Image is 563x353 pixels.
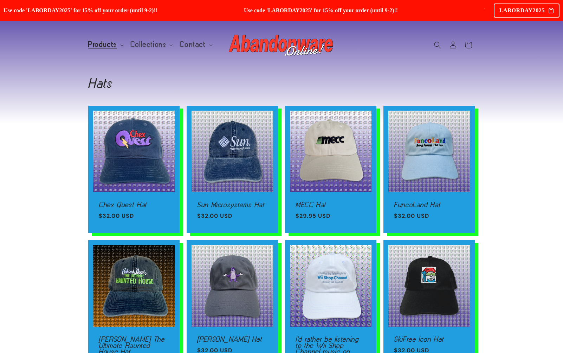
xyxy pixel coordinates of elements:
[99,202,169,208] a: Chex Quest Hat
[430,37,445,53] summary: Search
[180,41,206,48] span: Contact
[131,41,167,48] span: Collections
[296,202,366,208] a: MECC Hat
[229,31,334,59] img: Abandonware
[84,37,127,52] summary: Products
[244,7,475,14] span: Use code 'LABORDAY2025' for 15% off your order (until 9-2)!!
[88,41,117,48] span: Products
[494,4,559,18] div: LABORDAY2025
[3,7,234,14] span: Use code 'LABORDAY2025' for 15% off your order (until 9-2)!!
[127,37,176,52] summary: Collections
[394,202,464,208] a: FuncoLand Hat
[394,336,464,342] a: SkiFree Icon Hat
[88,77,475,89] h1: Hats
[197,336,267,342] a: [PERSON_NAME] Hat
[226,28,337,61] a: Abandonware
[197,202,267,208] a: Sun Microsystems Hat
[176,37,215,52] summary: Contact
